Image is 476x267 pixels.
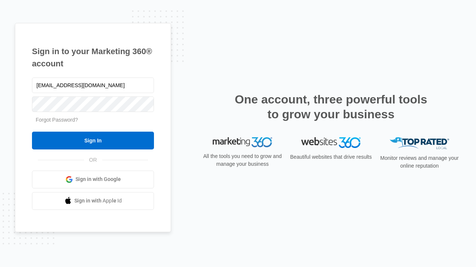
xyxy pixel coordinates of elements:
[74,197,122,205] span: Sign in with Apple Id
[32,171,154,188] a: Sign in with Google
[213,137,272,148] img: Marketing 360
[201,152,284,168] p: All the tools you need to grow and manage your business
[301,137,361,148] img: Websites 360
[32,192,154,210] a: Sign in with Apple Id
[32,78,154,93] input: Email
[378,154,461,170] p: Monitor reviews and manage your online reputation
[75,175,121,183] span: Sign in with Google
[232,92,430,122] h2: One account, three powerful tools to grow your business
[36,117,78,123] a: Forgot Password?
[32,132,154,149] input: Sign In
[84,156,102,164] span: OR
[390,137,449,149] img: Top Rated Local
[289,153,373,161] p: Beautiful websites that drive results
[32,45,154,70] h1: Sign in to your Marketing 360® account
